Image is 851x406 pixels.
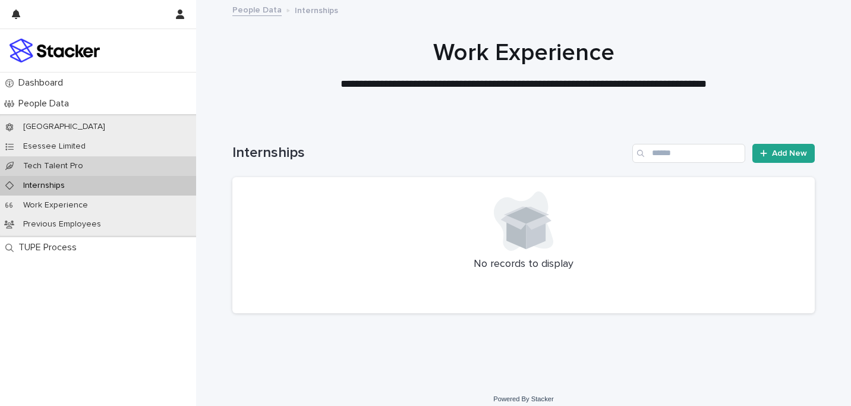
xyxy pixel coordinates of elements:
[14,98,78,109] p: People Data
[232,39,815,67] h1: Work Experience
[295,3,338,16] p: Internships
[14,200,97,210] p: Work Experience
[752,144,815,163] a: Add New
[14,141,95,152] p: Esessee Limited
[14,219,111,229] p: Previous Employees
[14,161,93,171] p: Tech Talent Pro
[10,39,100,62] img: stacker-logo-colour.png
[14,122,115,132] p: [GEOGRAPHIC_DATA]
[14,242,86,253] p: TUPE Process
[14,181,74,191] p: Internships
[232,2,282,16] a: People Data
[14,77,73,89] p: Dashboard
[772,149,807,158] span: Add New
[247,258,800,271] p: No records to display
[232,144,628,162] h1: Internships
[493,395,553,402] a: Powered By Stacker
[632,144,745,163] input: Search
